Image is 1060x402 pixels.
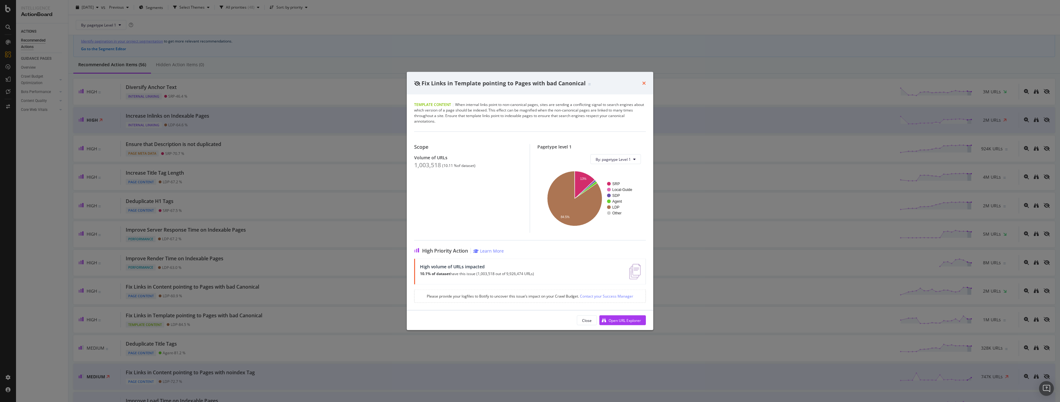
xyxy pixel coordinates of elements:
text: 13% [580,177,586,181]
text: Agent [612,199,622,204]
div: Close [582,318,592,323]
div: eye-slash [414,81,420,86]
img: e5DMFwAAAABJRU5ErkJggg== [629,264,641,279]
div: Scope [414,144,522,150]
div: When internal links point to non-canonical pages, sites are sending a conflicting signal to searc... [414,102,646,124]
div: Volume of URLs [414,155,522,160]
text: LDP [612,205,619,209]
strong: 10.1% of dataset [420,271,450,276]
div: High volume of URLs impacted [420,264,534,269]
button: Close [577,315,597,325]
div: Please provide your logfiles to Botify to uncover this issue’s impact on your Crawl Budget. [414,290,646,303]
text: 84.5% [561,215,569,219]
text: Local-Guide [612,188,632,192]
text: SDP [612,193,620,198]
span: Fix Links in Template pointing to Pages with bad Canonical [422,79,586,87]
div: 1,003,518 [414,161,441,169]
span: High Priority Action [422,248,468,254]
svg: A chart. [542,169,641,228]
div: Open URL Explorer [609,318,641,323]
a: Learn More [473,248,504,254]
span: By: pagetype Level 1 [596,156,631,162]
div: Learn More [480,248,504,254]
span: Template Content [414,102,451,107]
button: Open URL Explorer [599,315,646,325]
p: have this issue (1,003,518 out of 9,926,474 URLs) [420,272,534,276]
span: | [452,102,454,107]
div: modal [407,72,653,330]
div: ( 10.11 % of dataset ) [442,164,475,168]
button: By: pagetype Level 1 [590,154,641,164]
text: SRP [612,182,620,186]
div: times [642,79,646,87]
text: Other [612,211,622,215]
img: Equal [588,83,591,85]
div: Open Intercom Messenger [1039,381,1054,396]
a: Contact your Success Manager [579,294,633,299]
div: Pagetype level 1 [537,144,646,149]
